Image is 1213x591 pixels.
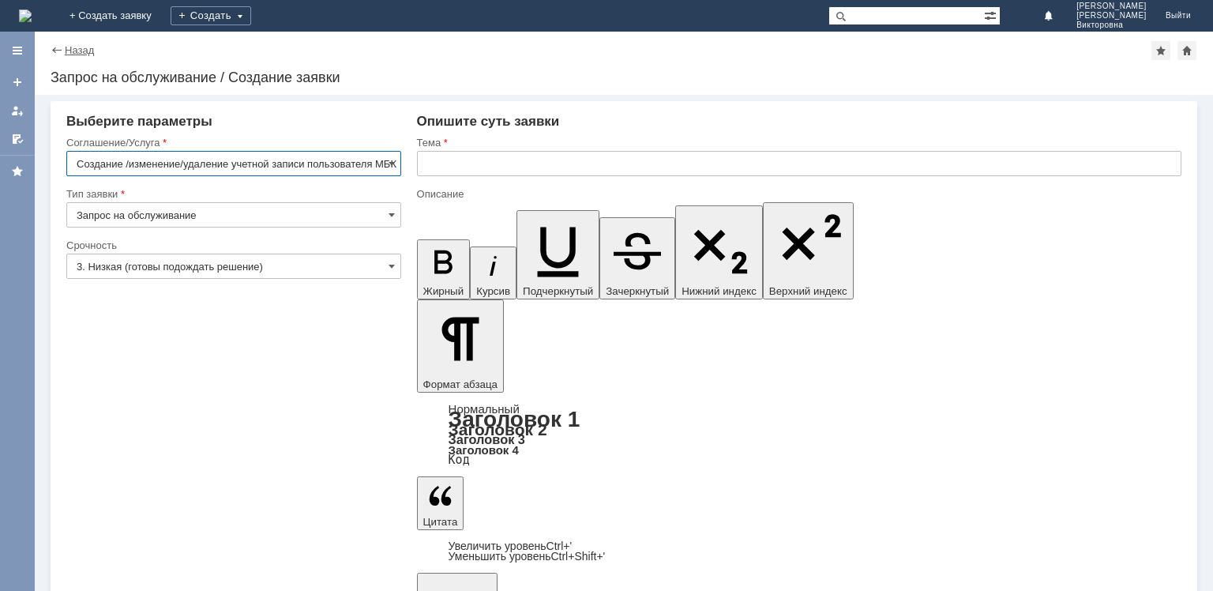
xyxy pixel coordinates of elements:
span: Курсив [476,285,510,297]
img: logo [19,9,32,22]
div: Тип заявки [66,189,398,199]
div: Формат абзаца [417,404,1181,465]
span: Подчеркнутый [523,285,593,297]
div: Соглашение/Услуга [66,137,398,148]
button: Цитата [417,476,464,530]
a: Назад [65,44,94,56]
span: Опишите суть заявки [417,114,560,129]
div: Добавить в избранное [1151,41,1170,60]
button: Жирный [417,239,471,299]
a: Заголовок 1 [449,407,580,431]
span: Викторовна [1076,21,1147,30]
button: Нижний индекс [675,205,763,299]
span: Нижний индекс [682,285,757,297]
a: Заголовок 4 [449,443,519,457]
a: Increase [449,540,573,552]
button: Зачеркнутый [599,217,675,299]
span: Ctrl+Shift+' [550,550,605,563]
a: Мои согласования [5,126,30,152]
div: Тема [417,137,1178,148]
button: Формат абзаца [417,299,504,393]
button: Подчеркнутый [516,210,599,299]
span: [PERSON_NAME] [1076,11,1147,21]
span: Формат абзаца [423,378,498,390]
button: Курсив [470,247,516,299]
div: Срочность [66,240,398,250]
a: Перейти на домашнюю страницу [19,9,32,22]
span: Ctrl+' [546,540,573,552]
a: Код [449,453,470,467]
a: Нормальный [449,402,520,416]
span: Верхний индекс [769,285,847,297]
a: Заголовок 2 [449,420,547,439]
div: Создать [171,6,251,25]
a: Мои заявки [5,98,30,123]
span: Зачеркнутый [606,285,669,297]
a: Заголовок 3 [449,432,525,446]
span: Выберите параметры [66,114,212,129]
div: Описание [417,189,1178,199]
span: Жирный [423,285,464,297]
div: Сделать домашней страницей [1177,41,1196,60]
span: [PERSON_NAME] [1076,2,1147,11]
span: Расширенный поиск [984,7,1000,22]
span: Цитата [423,516,458,528]
button: Верхний индекс [763,202,854,299]
a: Decrease [449,550,606,563]
div: Цитата [417,541,1181,562]
div: Запрос на обслуживание / Создание заявки [51,70,1197,85]
a: Создать заявку [5,70,30,95]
